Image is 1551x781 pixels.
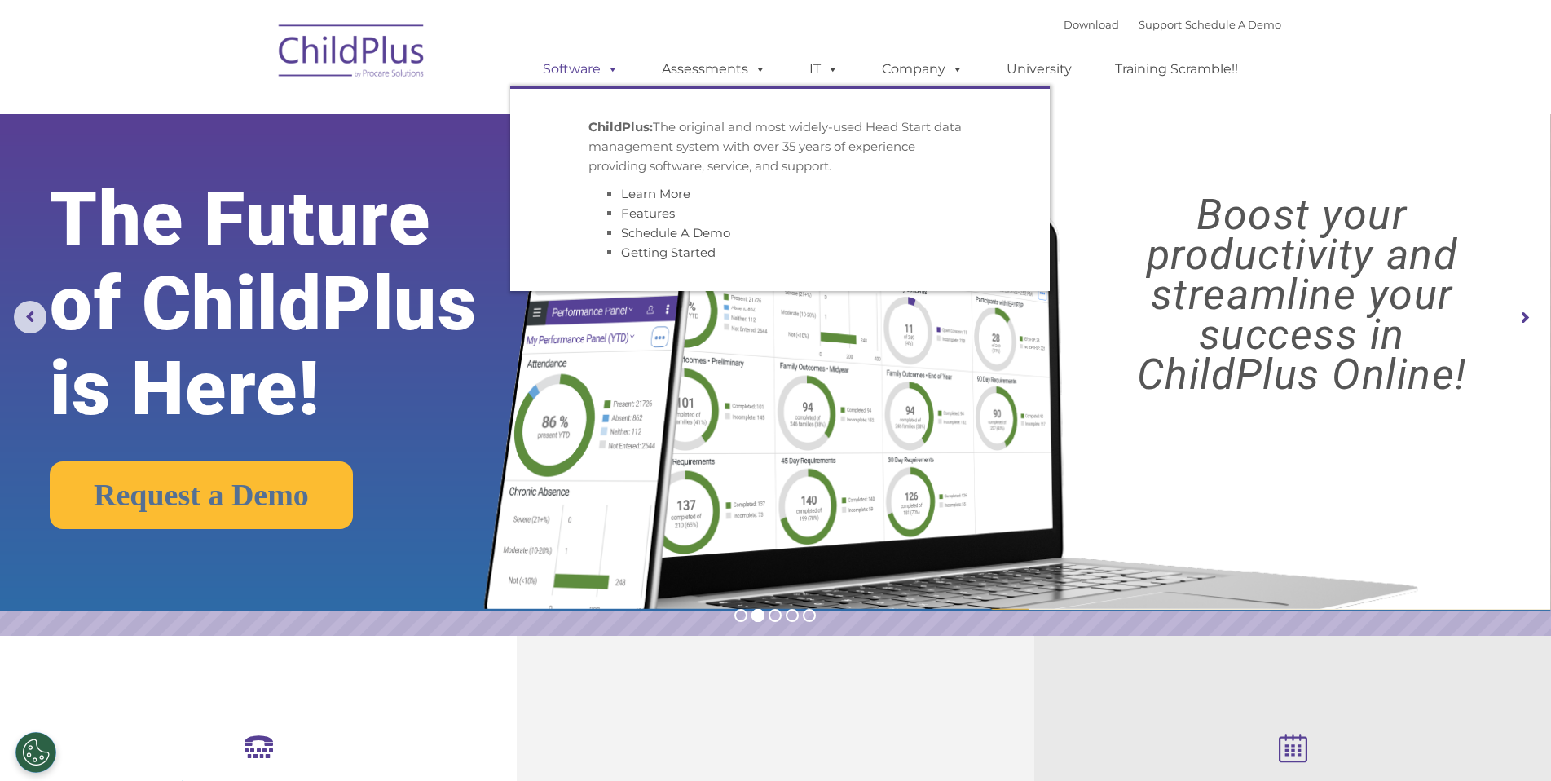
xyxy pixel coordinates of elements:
a: Download [1064,18,1119,31]
a: Support [1139,18,1182,31]
rs-layer: The Future of ChildPlus is Here! [50,177,545,431]
strong: ChildPlus: [588,119,653,135]
a: Learn More [621,186,690,201]
p: The original and most widely-used Head Start data management system with over 35 years of experie... [588,117,972,176]
font: | [1064,18,1281,31]
a: Assessments [646,53,782,86]
a: Training Scramble!! [1099,53,1254,86]
a: Company [866,53,980,86]
a: IT [793,53,855,86]
a: Schedule A Demo [621,225,730,240]
a: Features [621,205,675,221]
button: Cookies Settings [15,732,56,773]
a: Request a Demo [50,461,353,529]
a: Schedule A Demo [1185,18,1281,31]
rs-layer: Boost your productivity and streamline your success in ChildPlus Online! [1072,195,1532,395]
span: Phone number [227,174,296,187]
a: Software [527,53,635,86]
span: Last name [227,108,276,120]
a: University [990,53,1088,86]
a: Getting Started [621,245,716,260]
img: ChildPlus by Procare Solutions [271,13,434,95]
